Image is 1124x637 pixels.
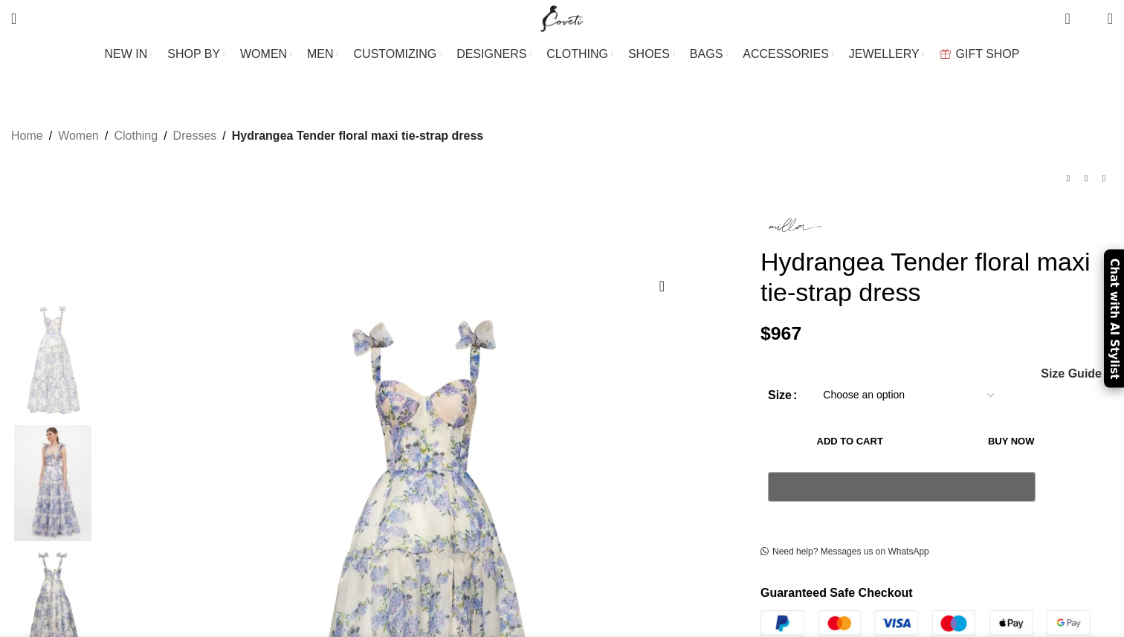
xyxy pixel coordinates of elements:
span: WOMEN [240,47,287,61]
span: CUSTOMIZING [354,47,437,61]
nav: Breadcrumb [11,126,483,146]
img: Milla [760,210,827,239]
span: ACCESSORIES [743,47,829,61]
a: 0 [1057,4,1077,33]
div: Main navigation [4,39,1120,69]
span: SHOP BY [167,47,220,61]
a: WOMEN [240,39,292,69]
span: 0 [1066,7,1077,19]
strong: Guaranteed Safe Checkout [760,586,913,599]
a: Previous product [1059,169,1077,187]
div: My Wishlist [1082,4,1096,33]
img: Milla dress [7,303,98,418]
a: Next product [1095,169,1113,187]
h1: Hydrangea Tender floral maxi tie-strap dress [760,247,1113,308]
img: Milla dresses [7,425,98,540]
a: BAGS [690,39,728,69]
span: JEWELLERY [849,47,920,61]
button: Buy now [939,426,1083,457]
span: Hydrangea Tender floral maxi tie-strap dress [232,126,483,146]
a: Women [58,126,99,146]
img: GiftBag [940,49,951,59]
a: Size Guide [1040,368,1102,380]
a: NEW IN [105,39,153,69]
span: CLOTHING [546,47,608,61]
button: Pay with GPay [768,472,1036,502]
span: SHOES [628,47,670,61]
span: NEW IN [105,47,148,61]
span: $ [760,323,771,343]
a: Dresses [173,126,217,146]
span: 0 [1085,15,1096,26]
a: DESIGNERS [456,39,532,69]
a: Clothing [114,126,158,146]
span: BAGS [690,47,723,61]
a: JEWELLERY [849,39,925,69]
a: Need help? Messages us on WhatsApp [760,546,929,558]
a: Home [11,126,43,146]
a: CUSTOMIZING [354,39,442,69]
span: GIFT SHOP [956,47,1020,61]
span: DESIGNERS [456,47,526,61]
label: Size [768,386,797,405]
a: GIFT SHOP [940,39,1020,69]
a: Search [4,4,24,33]
button: Add to cart [768,426,931,457]
a: ACCESSORIES [743,39,834,69]
iframe: Secure payment input frame [765,510,1039,511]
img: guaranteed-safe-checkout-bordered.j [760,610,1091,637]
span: Size Guide [1041,368,1102,380]
a: CLOTHING [546,39,613,69]
a: Site logo [537,11,587,24]
a: SHOP BY [167,39,225,69]
a: MEN [307,39,338,69]
bdi: 967 [760,323,801,343]
a: SHOES [628,39,675,69]
span: MEN [307,47,334,61]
